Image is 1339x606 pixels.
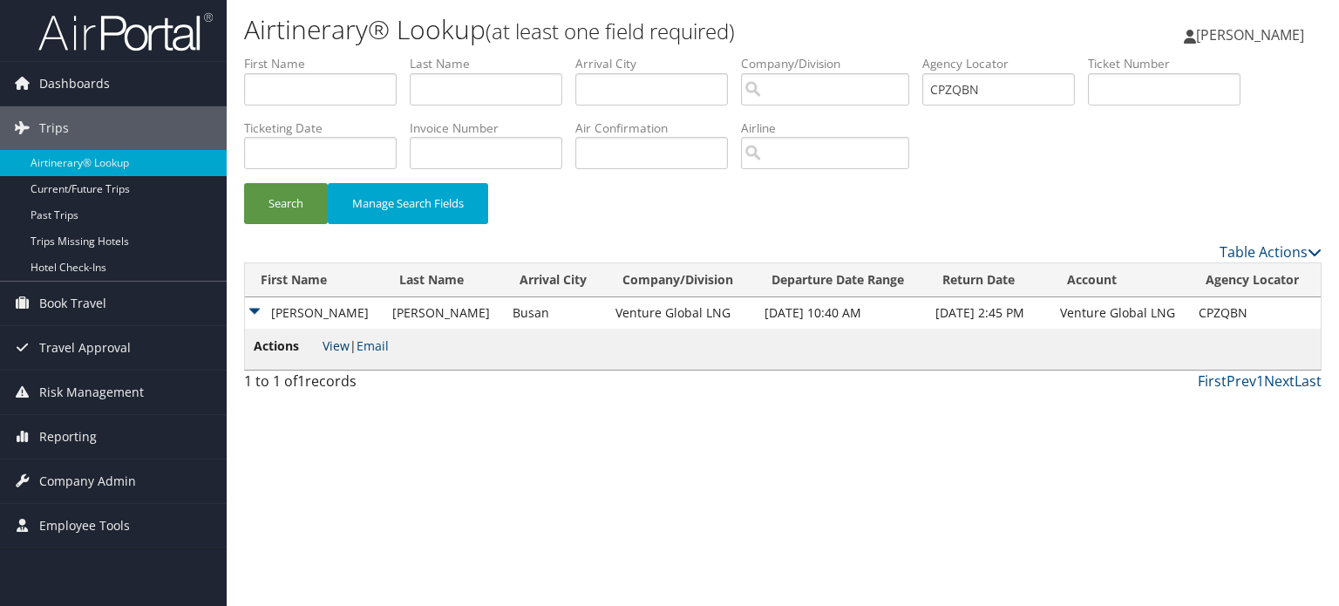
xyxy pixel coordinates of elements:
label: Ticketing Date [244,119,410,137]
span: [PERSON_NAME] [1196,25,1304,44]
a: Table Actions [1220,242,1322,262]
span: Risk Management [39,371,144,414]
label: Invoice Number [410,119,575,137]
td: CPZQBN [1190,297,1321,329]
label: Air Confirmation [575,119,741,137]
td: [DATE] 10:40 AM [756,297,928,329]
td: Venture Global LNG [607,297,755,329]
label: First Name [244,55,410,72]
td: Busan [504,297,607,329]
span: Trips [39,106,69,150]
td: [PERSON_NAME] [245,297,384,329]
th: Return Date: activate to sort column ascending [927,263,1051,297]
a: 1 [1256,371,1264,391]
td: Venture Global LNG [1051,297,1190,329]
th: Company/Division [607,263,755,297]
span: Company Admin [39,460,136,503]
label: Ticket Number [1088,55,1254,72]
h1: Airtinerary® Lookup [244,11,962,48]
th: Last Name: activate to sort column ascending [384,263,504,297]
a: Next [1264,371,1295,391]
button: Manage Search Fields [328,183,488,224]
a: First [1198,371,1227,391]
label: Company/Division [741,55,922,72]
label: Last Name [410,55,575,72]
span: Book Travel [39,282,106,325]
span: 1 [297,371,305,391]
span: Reporting [39,415,97,459]
small: (at least one field required) [486,17,735,45]
a: [PERSON_NAME] [1184,9,1322,61]
span: Employee Tools [39,504,130,548]
label: Arrival City [575,55,741,72]
td: [DATE] 2:45 PM [927,297,1051,329]
span: Travel Approval [39,326,131,370]
th: Arrival City: activate to sort column ascending [504,263,607,297]
span: | [323,337,389,354]
div: 1 to 1 of records [244,371,494,400]
th: Account: activate to sort column ascending [1051,263,1190,297]
a: Prev [1227,371,1256,391]
a: View [323,337,350,354]
th: First Name: activate to sort column ascending [245,263,384,297]
th: Departure Date Range: activate to sort column ascending [756,263,928,297]
label: Airline [741,119,922,137]
th: Agency Locator: activate to sort column ascending [1190,263,1321,297]
td: [PERSON_NAME] [384,297,504,329]
span: Dashboards [39,62,110,106]
a: Last [1295,371,1322,391]
span: Actions [254,337,319,356]
a: Email [357,337,389,354]
button: Search [244,183,328,224]
img: airportal-logo.png [38,11,213,52]
label: Agency Locator [922,55,1088,72]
